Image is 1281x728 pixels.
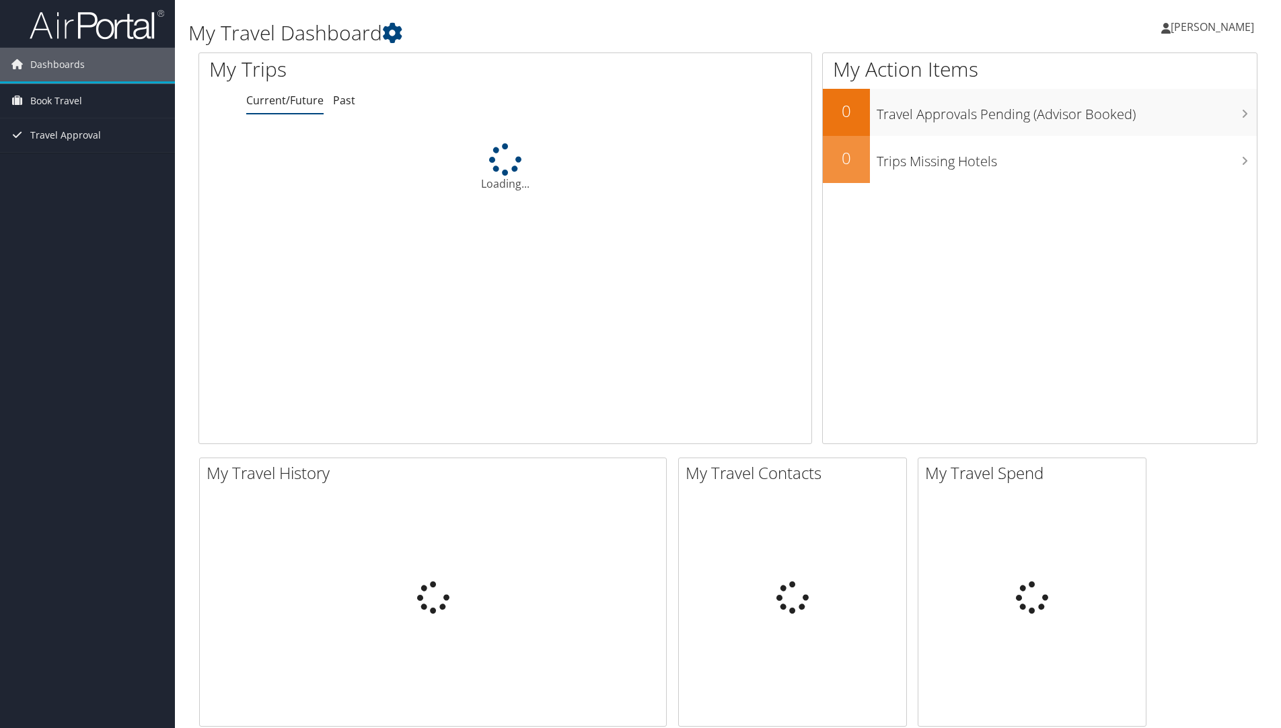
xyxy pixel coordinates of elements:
span: Travel Approval [30,118,101,152]
img: airportal-logo.png [30,9,164,40]
div: Loading... [199,143,811,192]
h3: Travel Approvals Pending (Advisor Booked) [877,98,1257,124]
a: 0Travel Approvals Pending (Advisor Booked) [823,89,1257,136]
h1: My Action Items [823,55,1257,83]
span: [PERSON_NAME] [1171,20,1254,34]
h2: My Travel Spend [925,462,1146,484]
h1: My Trips [209,55,546,83]
a: [PERSON_NAME] [1161,7,1268,47]
span: Book Travel [30,84,82,118]
a: Past [333,93,355,108]
h2: My Travel Contacts [686,462,906,484]
a: Current/Future [246,93,324,108]
a: 0Trips Missing Hotels [823,136,1257,183]
span: Dashboards [30,48,85,81]
h2: 0 [823,100,870,122]
h2: My Travel History [207,462,666,484]
h1: My Travel Dashboard [188,19,908,47]
h3: Trips Missing Hotels [877,145,1257,171]
h2: 0 [823,147,870,170]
